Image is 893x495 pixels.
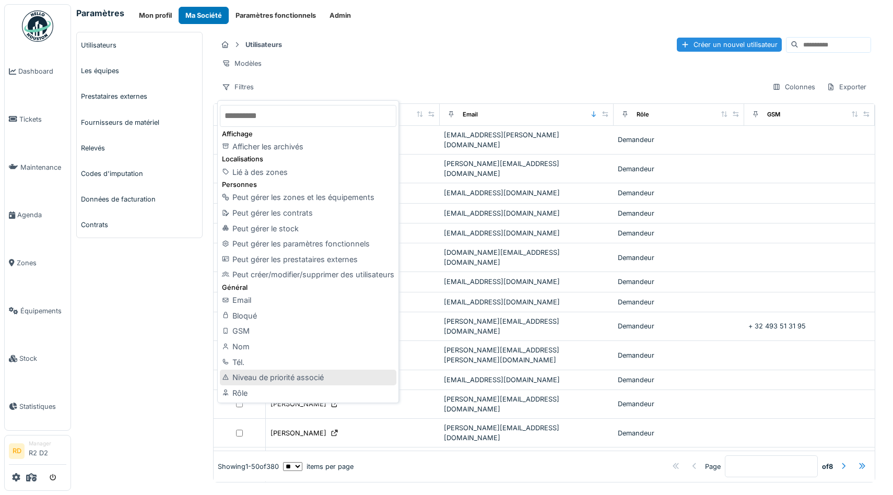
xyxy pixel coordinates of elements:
[77,84,202,109] a: Prestataires externes
[768,79,820,95] div: Colonnes
[618,208,740,218] div: Demandeur
[618,375,740,385] div: Demandeur
[220,190,396,205] div: Peut gérer les zones et les équipements
[77,58,202,84] a: Les équipes
[77,186,202,212] a: Données de facturation
[444,297,609,307] div: [EMAIL_ADDRESS][DOMAIN_NAME]
[463,110,478,119] div: Email
[618,399,740,409] div: Demandeur
[220,308,396,324] div: Bloqué
[9,443,25,459] li: RD
[220,205,396,221] div: Peut gérer les contrats
[217,56,266,71] div: Modèles
[323,7,358,24] button: Admin
[444,247,609,267] div: [DOMAIN_NAME][EMAIL_ADDRESS][DOMAIN_NAME]
[271,428,326,438] div: [PERSON_NAME]
[618,297,740,307] div: Demandeur
[822,79,871,95] div: Exporter
[77,110,202,135] a: Fournisseurs de matériel
[618,188,740,198] div: Demandeur
[444,277,609,287] div: [EMAIL_ADDRESS][DOMAIN_NAME]
[618,228,740,238] div: Demandeur
[618,164,740,174] div: Demandeur
[229,7,323,24] button: Paramètres fonctionnels
[218,462,279,472] div: Showing 1 - 50 of 380
[19,402,66,411] span: Statistiques
[220,267,396,282] div: Peut créer/modifier/supprimer des utilisateurs
[283,462,354,472] div: items per page
[822,462,833,472] strong: of 8
[20,162,66,172] span: Maintenance
[77,32,202,58] a: Utilisateurs
[748,321,871,331] div: + 32 493 51 31 95
[618,428,740,438] div: Demandeur
[444,316,609,336] div: [PERSON_NAME][EMAIL_ADDRESS][DOMAIN_NAME]
[444,375,609,385] div: [EMAIL_ADDRESS][DOMAIN_NAME]
[444,159,609,179] div: [PERSON_NAME][EMAIL_ADDRESS][DOMAIN_NAME]
[77,135,202,161] a: Relevés
[444,208,609,218] div: [EMAIL_ADDRESS][DOMAIN_NAME]
[618,350,740,360] div: Demandeur
[19,353,66,363] span: Stock
[77,212,202,238] a: Contrats
[618,321,740,331] div: Demandeur
[220,323,396,339] div: GSM
[132,7,179,24] button: Mon profil
[18,66,66,76] span: Dashboard
[220,129,396,139] div: Affichage
[705,462,721,472] div: Page
[444,345,609,365] div: [PERSON_NAME][EMAIL_ADDRESS][PERSON_NAME][DOMAIN_NAME]
[220,180,396,190] div: Personnes
[22,10,53,42] img: Badge_color-CXgf-gQk.svg
[220,139,396,155] div: Afficher les archivés
[17,210,66,220] span: Agenda
[271,399,326,409] div: [PERSON_NAME]
[444,188,609,198] div: [EMAIL_ADDRESS][DOMAIN_NAME]
[220,164,396,180] div: Lié à des zones
[220,282,396,292] div: Général
[29,440,66,447] div: Manager
[179,7,229,24] button: Ma Société
[77,161,202,186] a: Codes d'imputation
[220,154,396,164] div: Localisations
[20,306,66,316] span: Équipements
[217,79,258,95] div: Filtres
[220,339,396,355] div: Nom
[17,258,66,268] span: Zones
[677,38,782,52] div: Créer un nouvel utilisateur
[220,236,396,252] div: Peut gérer les paramètres fonctionnels
[220,292,396,308] div: Email
[618,277,740,287] div: Demandeur
[220,385,396,401] div: Rôle
[220,370,396,385] div: Niveau de priorité associé
[767,110,780,119] div: GSM
[220,252,396,267] div: Peut gérer les prestataires externes
[637,110,649,119] div: Rôle
[444,423,609,443] div: [PERSON_NAME][EMAIL_ADDRESS][DOMAIN_NAME]
[29,440,66,462] li: R2 D2
[220,355,396,370] div: Tél.
[220,221,396,237] div: Peut gérer le stock
[618,253,740,263] div: Demandeur
[444,130,609,150] div: [EMAIL_ADDRESS][PERSON_NAME][DOMAIN_NAME]
[19,114,66,124] span: Tickets
[76,8,124,18] h6: Paramètres
[444,394,609,414] div: [PERSON_NAME][EMAIL_ADDRESS][DOMAIN_NAME]
[444,228,609,238] div: [EMAIL_ADDRESS][DOMAIN_NAME]
[241,40,286,50] strong: Utilisateurs
[618,135,740,145] div: Demandeur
